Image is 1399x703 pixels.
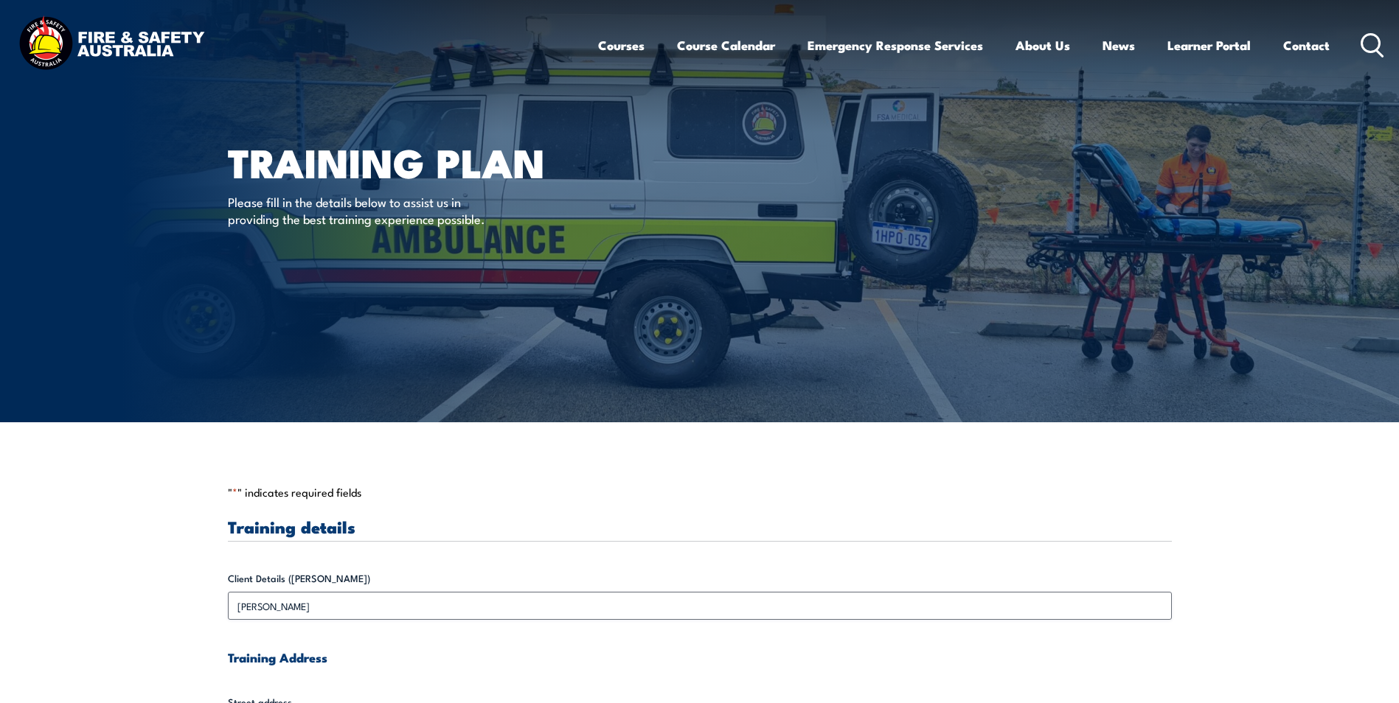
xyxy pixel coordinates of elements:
[228,144,592,179] h1: Training plan
[228,649,1172,665] h4: Training Address
[1167,26,1251,65] a: Learner Portal
[228,518,1172,535] h3: Training details
[808,26,983,65] a: Emergency Response Services
[1103,26,1135,65] a: News
[228,485,1172,500] p: " " indicates required fields
[677,26,775,65] a: Course Calendar
[228,571,1172,586] label: Client Details ([PERSON_NAME])
[228,193,497,228] p: Please fill in the details below to assist us in providing the best training experience possible.
[1016,26,1070,65] a: About Us
[598,26,645,65] a: Courses
[1283,26,1330,65] a: Contact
